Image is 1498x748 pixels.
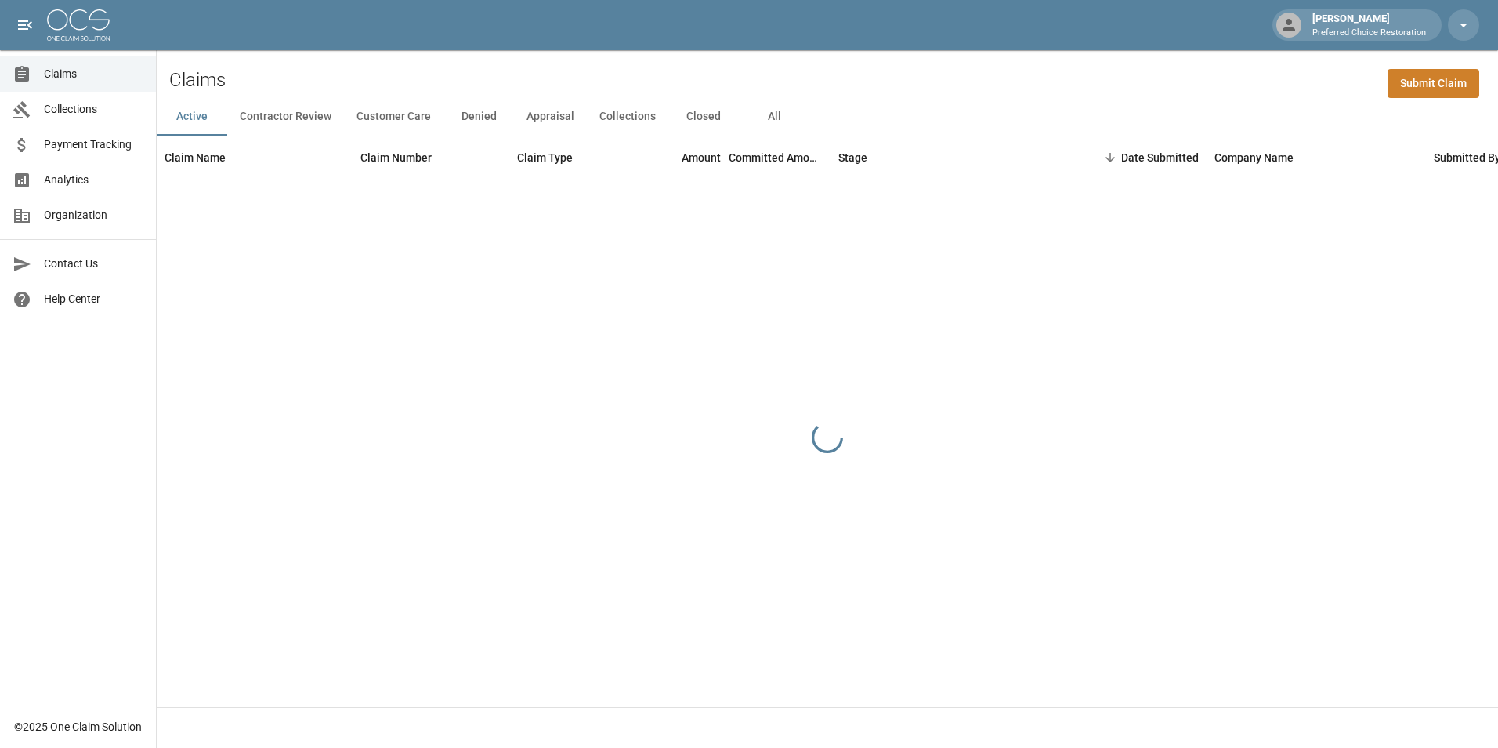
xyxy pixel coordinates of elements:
[1099,147,1121,169] button: Sort
[1121,136,1199,180] div: Date Submitted
[44,66,143,82] span: Claims
[1214,136,1294,180] div: Company Name
[14,719,142,735] div: © 2025 One Claim Solution
[44,101,143,118] span: Collections
[1306,11,1432,39] div: [PERSON_NAME]
[44,256,143,272] span: Contact Us
[1066,136,1207,180] div: Date Submitted
[729,136,830,180] div: Committed Amount
[1312,27,1426,40] p: Preferred Choice Restoration
[443,98,514,136] button: Denied
[668,98,739,136] button: Closed
[157,98,1498,136] div: dynamic tabs
[44,207,143,223] span: Organization
[587,98,668,136] button: Collections
[9,9,41,41] button: open drawer
[1207,136,1426,180] div: Company Name
[44,136,143,153] span: Payment Tracking
[739,98,809,136] button: All
[157,136,353,180] div: Claim Name
[157,98,227,136] button: Active
[360,136,432,180] div: Claim Number
[627,136,729,180] div: Amount
[44,172,143,188] span: Analytics
[517,136,573,180] div: Claim Type
[729,136,823,180] div: Committed Amount
[830,136,1066,180] div: Stage
[509,136,627,180] div: Claim Type
[514,98,587,136] button: Appraisal
[227,98,344,136] button: Contractor Review
[47,9,110,41] img: ocs-logo-white-transparent.png
[44,291,143,307] span: Help Center
[838,136,867,180] div: Stage
[353,136,509,180] div: Claim Number
[682,136,721,180] div: Amount
[344,98,443,136] button: Customer Care
[169,69,226,92] h2: Claims
[165,136,226,180] div: Claim Name
[1388,69,1479,98] a: Submit Claim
